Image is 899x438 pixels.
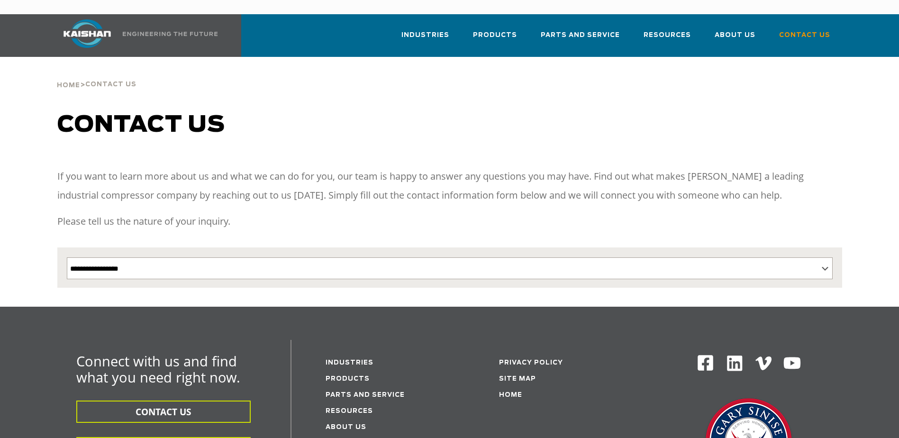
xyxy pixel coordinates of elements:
[57,114,225,137] span: Contact us
[76,352,240,386] span: Connect with us and find what you need right now.
[783,354,801,373] img: Youtube
[401,23,449,55] a: Industries
[326,360,373,366] a: Industries
[123,32,218,36] img: Engineering the future
[401,30,449,41] span: Industries
[57,81,80,89] a: Home
[697,354,714,372] img: Facebook
[57,167,842,205] p: If you want to learn more about us and what we can do for you, our team is happy to answer any qu...
[541,23,620,55] a: Parts and Service
[57,82,80,89] span: Home
[644,30,691,41] span: Resources
[779,30,830,41] span: Contact Us
[326,376,370,382] a: Products
[499,376,536,382] a: Site Map
[326,424,366,430] a: About Us
[473,30,517,41] span: Products
[52,14,219,57] a: Kaishan USA
[644,23,691,55] a: Resources
[726,354,744,373] img: Linkedin
[57,57,136,93] div: >
[57,212,842,231] p: Please tell us the nature of your inquiry.
[715,23,755,55] a: About Us
[473,23,517,55] a: Products
[326,408,373,414] a: Resources
[715,30,755,41] span: About Us
[52,19,123,48] img: kaishan logo
[779,23,830,55] a: Contact Us
[755,356,772,370] img: Vimeo
[499,392,522,398] a: Home
[76,401,251,423] button: CONTACT US
[499,360,563,366] a: Privacy Policy
[541,30,620,41] span: Parts and Service
[85,82,136,88] span: Contact Us
[326,392,405,398] a: Parts and service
